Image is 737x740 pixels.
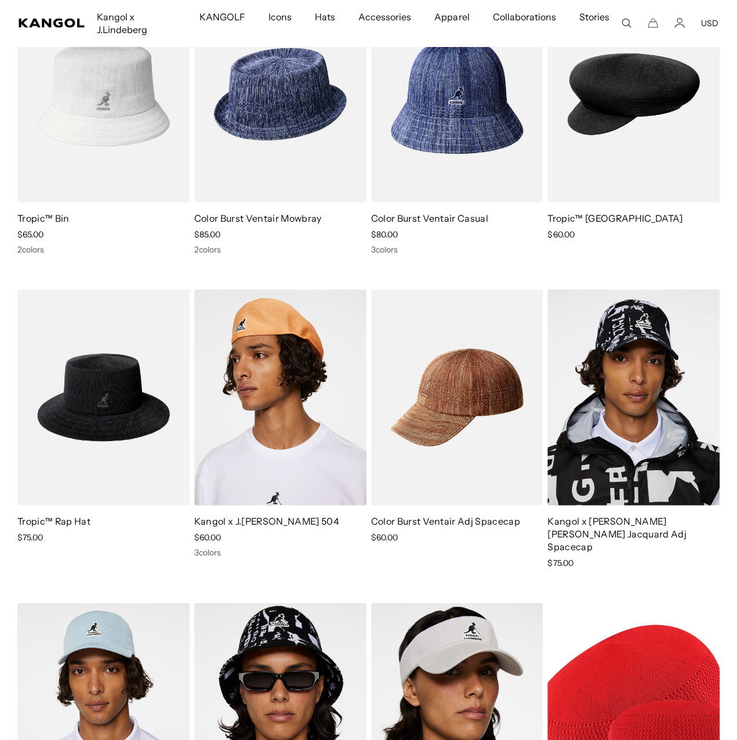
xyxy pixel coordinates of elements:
img: Kangol x J.Lindeberg Douglas 504 [194,290,366,506]
button: Cart [648,18,658,28]
summary: Search here [621,18,631,28]
a: Tropic™ [GEOGRAPHIC_DATA] [547,212,682,224]
a: Tropic™ Rap Hat [17,515,90,527]
a: Account [674,18,685,28]
span: $85.00 [194,229,220,240]
span: $60.00 [194,532,221,543]
a: Color Burst Ventair Adj Spacecap [371,515,520,527]
span: $75.00 [547,558,573,568]
img: Kangol x J.Lindeberg Cooper Jacquard Adj Spacecap [547,290,720,506]
div: 3 colors [194,547,366,558]
button: USD [701,18,718,28]
a: Kangol x J.[PERSON_NAME] 504 [194,515,339,527]
div: 2 colors [17,244,190,255]
span: $65.00 [17,229,43,240]
a: Kangol [19,19,85,28]
span: $60.00 [547,229,574,240]
span: $75.00 [17,532,43,543]
img: Color Burst Ventair Adj Spacecap [371,290,543,506]
div: 2 colors [194,244,366,255]
a: Tropic™ Bin [17,212,70,224]
span: $80.00 [371,229,398,240]
a: Kangol x [PERSON_NAME] [PERSON_NAME] Jacquard Adj Spacecap [547,515,686,553]
span: $60.00 [371,532,398,543]
a: Color Burst Ventair Mowbray [194,212,322,224]
a: Color Burst Ventair Casual [371,212,488,224]
img: Tropic™ Rap Hat [17,290,190,506]
div: 3 colors [371,244,543,255]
